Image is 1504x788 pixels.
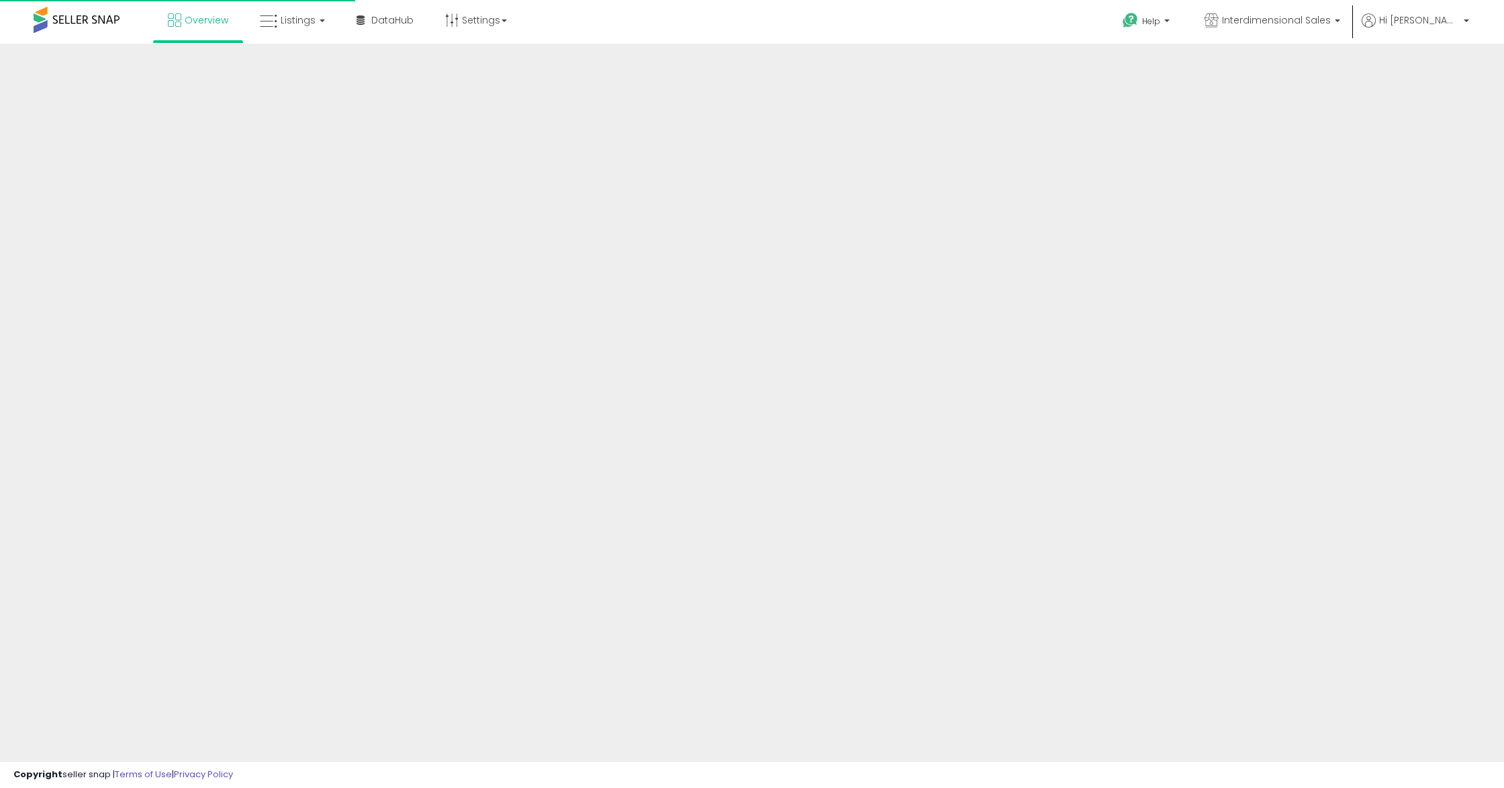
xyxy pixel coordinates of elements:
[1362,13,1469,44] a: Hi [PERSON_NAME]
[1142,15,1160,27] span: Help
[1222,13,1331,27] span: Interdimensional Sales
[1122,12,1139,29] i: Get Help
[281,13,316,27] span: Listings
[371,13,414,27] span: DataHub
[1379,13,1460,27] span: Hi [PERSON_NAME]
[1112,2,1183,44] a: Help
[185,13,228,27] span: Overview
